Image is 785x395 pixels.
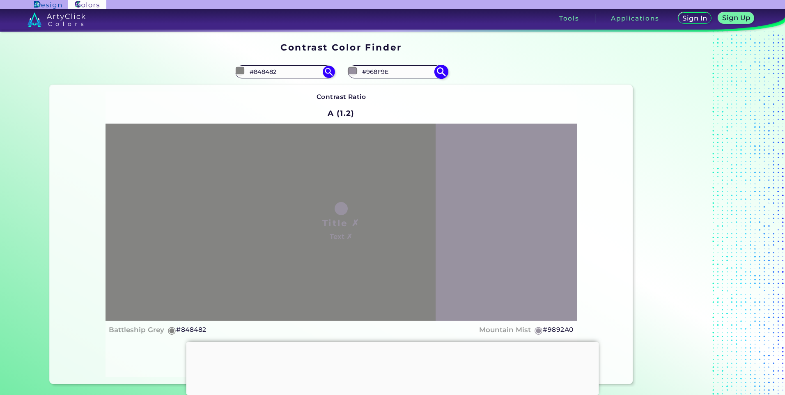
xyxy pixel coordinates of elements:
input: type color 2.. [359,66,436,77]
h5: ◉ [168,325,177,335]
h4: Mountain Mist [479,324,531,336]
h5: ◉ [534,325,543,335]
h3: Applications [611,15,659,21]
img: icon search [434,64,448,79]
h3: Tools [559,15,579,21]
iframe: Advertisement [636,39,739,387]
h5: #9892A0 [543,324,573,335]
h5: #848482 [176,324,206,335]
h4: Battleship Grey [109,324,164,336]
h1: Title ✗ [322,217,360,229]
img: ArtyClick Design logo [34,1,62,9]
h4: Text ✗ [330,231,352,243]
iframe: Advertisement [186,342,599,393]
h5: Sign Up [722,14,751,21]
img: icon search [323,66,335,78]
h2: A (1.2) [324,104,358,122]
img: logo_artyclick_colors_white.svg [28,12,85,27]
h5: Sign In [682,15,708,22]
a: Sign In [677,12,712,24]
strong: Contrast Ratio [317,93,366,101]
h1: Contrast Color Finder [280,41,402,53]
input: type color 1.. [247,66,323,77]
a: Sign Up [718,12,755,24]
